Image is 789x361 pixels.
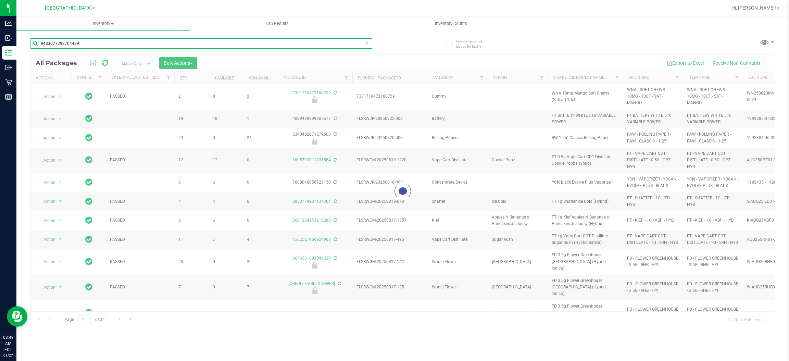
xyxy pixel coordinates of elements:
inline-svg: Analytics [5,20,12,27]
inline-svg: Reports [5,94,12,100]
a: Lab Results [190,16,364,31]
span: Inventory Counts [426,21,476,27]
span: Inventory [16,21,190,27]
span: Hi, [PERSON_NAME]! [731,5,776,11]
p: 08/27 [3,353,13,358]
inline-svg: Retail [5,79,12,86]
inline-svg: Outbound [5,64,12,71]
a: Inventory [16,16,190,31]
iframe: Resource center [7,306,27,327]
span: Clear [364,38,369,47]
span: Include items not tagged for facility [456,39,490,49]
inline-svg: Inbound [5,35,12,41]
inline-svg: Inventory [5,49,12,56]
a: Inventory Counts [364,16,538,31]
p: 08:49 AM EDT [3,334,13,353]
input: Search Package ID, Item Name, SKU, Lot or Part Number... [30,38,372,49]
span: [GEOGRAPHIC_DATA] [45,5,92,11]
span: Lab Results [256,21,298,27]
